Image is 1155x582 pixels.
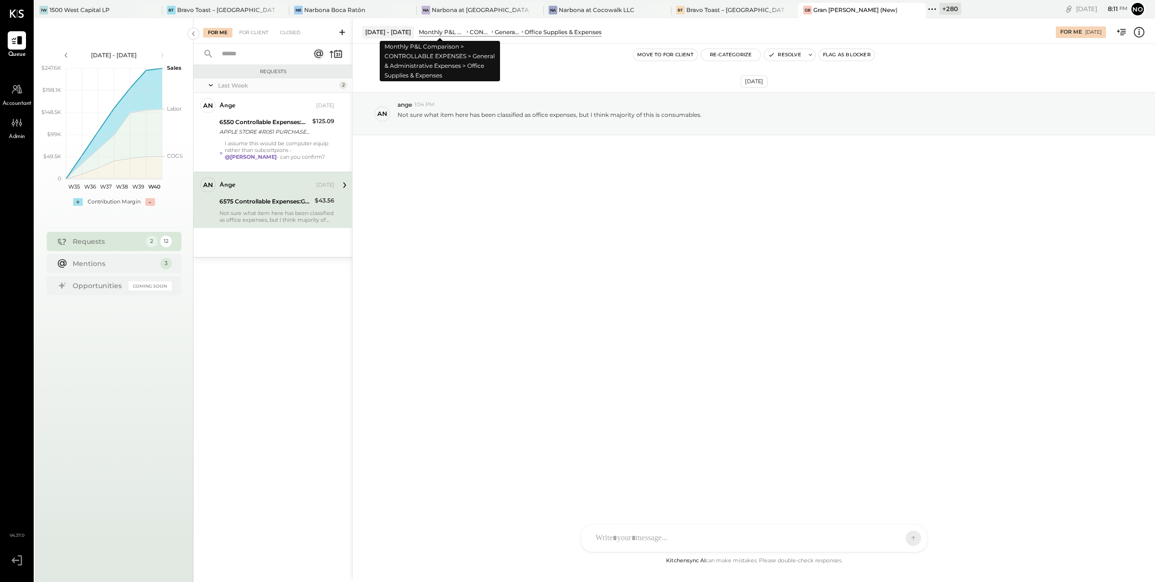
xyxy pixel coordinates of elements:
div: Monthly P&L Comparison > CONTROLLABLE EXPENSES > General & Administrative Expenses > Office Suppl... [380,41,500,81]
div: Office Supplies & Expenses [525,28,602,36]
div: Contribution Margin [88,198,141,206]
div: an [377,109,387,118]
div: BT [676,6,685,14]
div: + [73,198,83,206]
text: $99K [47,131,61,138]
div: [DATE] [316,102,334,110]
div: For Me [1060,28,1082,36]
div: Last Week [218,81,337,89]
strong: @[PERSON_NAME] [225,153,277,160]
span: 1:04 PM [414,101,435,109]
div: Mentions [73,259,155,268]
div: [DATE] - [DATE] [73,51,155,59]
div: Na [422,6,430,14]
div: copy link [1064,4,1074,14]
div: Bravo Toast – [GEOGRAPHIC_DATA] [686,6,784,14]
div: Na [549,6,557,14]
div: CONTROLLABLE EXPENSES [470,28,490,36]
div: Opportunities [73,281,124,291]
span: ange [398,101,412,109]
div: 3 [160,258,172,269]
div: [DATE] [1085,29,1102,36]
a: Queue [0,31,33,59]
text: $148.5K [41,109,61,115]
div: Narbona Boca Ratōn [304,6,365,14]
div: 2 [339,81,347,89]
button: Resolve [764,49,805,61]
text: $49.5K [43,153,61,160]
div: + 280 [939,3,961,15]
div: [DATE] [316,181,334,189]
div: an [203,101,213,110]
div: APPLE STORE #R051 PURCHASE 09/15 [GEOGRAPHIC_DATA] CARD 5397 [219,127,309,137]
span: Queue [8,51,26,59]
button: Re-Categorize [701,49,761,61]
div: I assume this would be computer equip rather than subcsritpions - - can you confirm? [225,140,334,167]
div: [DATE] [1076,4,1128,13]
div: 1W [39,6,48,14]
div: Gran [PERSON_NAME] (New) [813,6,898,14]
div: ange [219,180,235,190]
div: Requests [73,237,141,246]
div: 1500 West Capital LP [50,6,110,14]
div: Bravo Toast – [GEOGRAPHIC_DATA] [177,6,275,14]
div: an [203,180,213,190]
text: $198.1K [42,87,61,93]
div: NB [294,6,303,14]
div: 6575 Controllable Expenses:General & Administrative Expenses:Office Supplies & Expenses [219,197,312,206]
button: No [1130,1,1145,17]
span: Accountant [2,100,32,108]
p: Not sure what item here has been classified as office expenses, but I think majority of this is c... [398,111,702,127]
button: Move to for client [633,49,697,61]
div: GB [803,6,812,14]
text: W37 [100,183,112,190]
text: 0 [58,175,61,182]
span: Admin [9,133,25,141]
div: $125.09 [312,116,334,126]
text: W36 [84,183,96,190]
text: W40 [148,183,160,190]
text: W35 [68,183,79,190]
div: [DATE] [741,76,768,88]
text: W39 [132,183,144,190]
div: 2 [146,236,157,247]
div: Monthly P&L Comparison [419,28,465,36]
div: Coming Soon [128,281,172,291]
text: Sales [167,64,181,71]
button: Flag as Blocker [819,49,874,61]
div: General & Administrative Expenses [495,28,520,36]
a: Accountant [0,80,33,108]
div: ange [219,101,235,111]
div: Requests [198,68,347,75]
div: BT [167,6,176,14]
a: Admin [0,114,33,141]
div: For Client [234,28,273,38]
div: [DATE] - [DATE] [362,26,414,38]
text: $247.6K [41,64,61,71]
text: COGS [167,152,183,159]
div: 12 [160,236,172,247]
div: 6550 Controllable Expenses:General & Administrative Expenses:Dues and Subscriptions [219,117,309,127]
div: $43.56 [315,196,334,205]
div: Narbona at [GEOGRAPHIC_DATA] LLC [432,6,530,14]
div: Narbona at Cocowalk LLC [559,6,634,14]
text: W38 [116,183,128,190]
div: - [145,198,155,206]
div: Closed [275,28,305,38]
div: For Me [203,28,232,38]
text: Labor [167,105,181,112]
div: Not sure what item here has been classified as office expenses, but I think majority of this is c... [219,210,334,223]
